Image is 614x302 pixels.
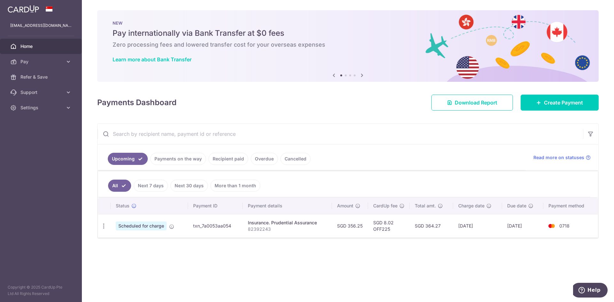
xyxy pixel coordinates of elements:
[113,56,192,63] a: Learn more about Bank Transfer
[210,180,260,192] a: More than 1 month
[248,226,327,232] p: 82392243
[97,10,599,82] img: Bank transfer banner
[545,222,558,230] img: Bank Card
[113,28,583,38] h5: Pay internationally via Bank Transfer at $0 fees
[458,203,484,209] span: Charge date
[113,41,583,49] h6: Zero processing fees and lowered transfer cost for your overseas expenses
[544,99,583,106] span: Create Payment
[373,203,398,209] span: CardUp fee
[502,214,543,237] td: [DATE]
[10,22,72,29] p: [EMAIL_ADDRESS][DOMAIN_NAME]
[280,153,311,165] a: Cancelled
[108,153,148,165] a: Upcoming
[507,203,526,209] span: Due date
[20,105,63,111] span: Settings
[116,203,130,209] span: Status
[368,214,410,237] td: SGD 8.02 OFF225
[188,214,242,237] td: txn_7a0053aa054
[543,197,598,214] th: Payment method
[8,5,39,13] img: CardUp
[20,58,63,65] span: Pay
[453,214,502,237] td: [DATE]
[97,97,177,108] h4: Payments Dashboard
[150,153,206,165] a: Payments on the way
[533,154,584,161] span: Read more on statuses
[248,220,327,226] div: Insurance. Prudential Assurance
[243,197,332,214] th: Payment details
[108,180,131,192] a: All
[188,197,242,214] th: Payment ID
[533,154,591,161] a: Read more on statuses
[573,283,608,299] iframe: Opens a widget where you can find more information
[20,74,63,80] span: Refer & Save
[251,153,278,165] a: Overdue
[209,153,248,165] a: Recipient paid
[410,214,453,237] td: SGD 364.27
[337,203,353,209] span: Amount
[134,180,168,192] a: Next 7 days
[415,203,436,209] span: Total amt.
[20,89,63,96] span: Support
[20,43,63,50] span: Home
[455,99,497,106] span: Download Report
[431,95,513,111] a: Download Report
[113,20,583,26] p: NEW
[98,124,583,144] input: Search by recipient name, payment id or reference
[332,214,368,237] td: SGD 356.25
[116,221,167,230] span: Scheduled for charge
[521,95,599,111] a: Create Payment
[170,180,208,192] a: Next 30 days
[559,223,570,228] span: 0718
